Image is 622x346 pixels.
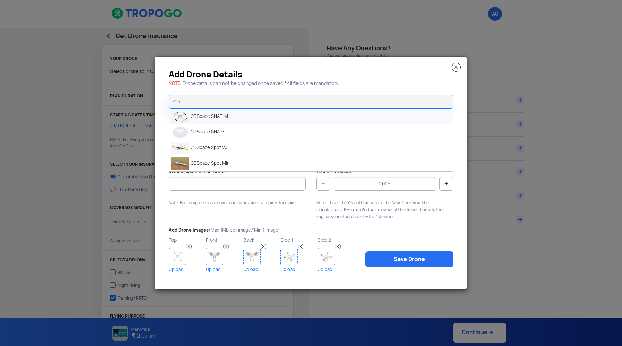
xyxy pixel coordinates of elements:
li: CDSpace SNAP-M [169,109,453,124]
p: Side 1 [280,235,316,244]
img: Drone Image [280,248,298,265]
p: Front [206,235,241,244]
h5: : Drone details can not be changed once saved. All fields are mandatory. [169,81,453,86]
label: Add Drone Images [169,227,280,234]
a: Save Drone [365,251,453,267]
img: Drone Image [243,248,261,265]
label: Invoice Value of the Drone [169,169,228,175]
h3: Add Drone Details [169,72,453,77]
span: NOTE [169,80,180,86]
img: Drone pic [171,142,189,154]
a: Upload [243,265,279,274]
li: CDSpace SNAP-L [169,124,453,140]
li: CDSpace Spot Mini [169,156,453,171]
img: Drone Image [206,248,223,265]
img: Remove Image [298,244,303,249]
img: Drone pic [171,126,189,138]
img: Remove Image [186,244,192,249]
img: Remove Image [261,244,266,249]
p: Top [169,235,204,244]
button: - [316,177,330,191]
img: Drone pic [171,157,189,170]
a: Upload [280,265,316,274]
label: Year of Purchase [316,169,354,175]
a: Upload [318,265,353,274]
p: Side 2 [318,235,353,244]
p: Back [243,235,279,244]
span: (Max 1MB per image, Min 1 Image) [209,227,280,233]
li: CDSpace Spot V3 [169,140,453,156]
img: close [452,63,461,72]
img: Drone Image [169,248,186,265]
p: Note: This is the Year of Purchase of the New Drone from the manufacturer. If you are 2nd or 3rd ... [316,199,453,220]
img: Remove Image [223,244,229,249]
button: + [439,177,453,191]
a: Upload [169,265,204,274]
img: Remove Image [335,244,341,249]
img: Drone pic [171,111,189,123]
a: Upload [206,265,241,274]
input: Drone Model : Search by name or brand, eg DOPO, Dhaksha [169,95,453,109]
img: Drone Image [318,248,335,265]
p: Note: For comprehensive cover, original invoice is required for claims. [169,199,306,206]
